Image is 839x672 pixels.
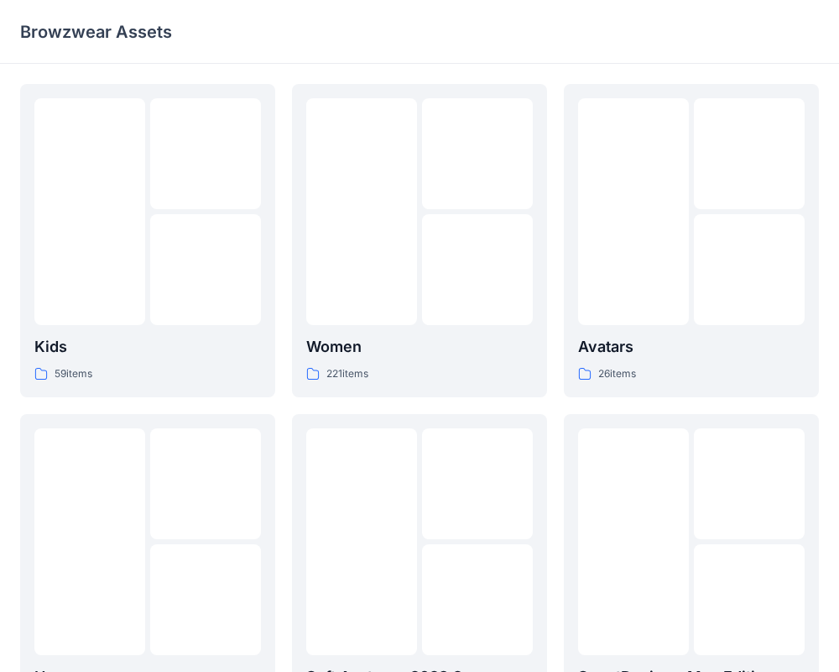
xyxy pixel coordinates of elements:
a: Avatars26items [564,84,819,397]
p: Avatars [578,335,805,359]
p: 26 items [598,365,636,383]
a: Women221items [292,84,547,397]
p: 221 items [326,365,368,383]
p: 59 items [55,365,92,383]
p: Women [306,335,533,359]
p: Kids [34,335,261,359]
a: Kids59items [20,84,275,397]
p: Browzwear Assets [20,20,172,44]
